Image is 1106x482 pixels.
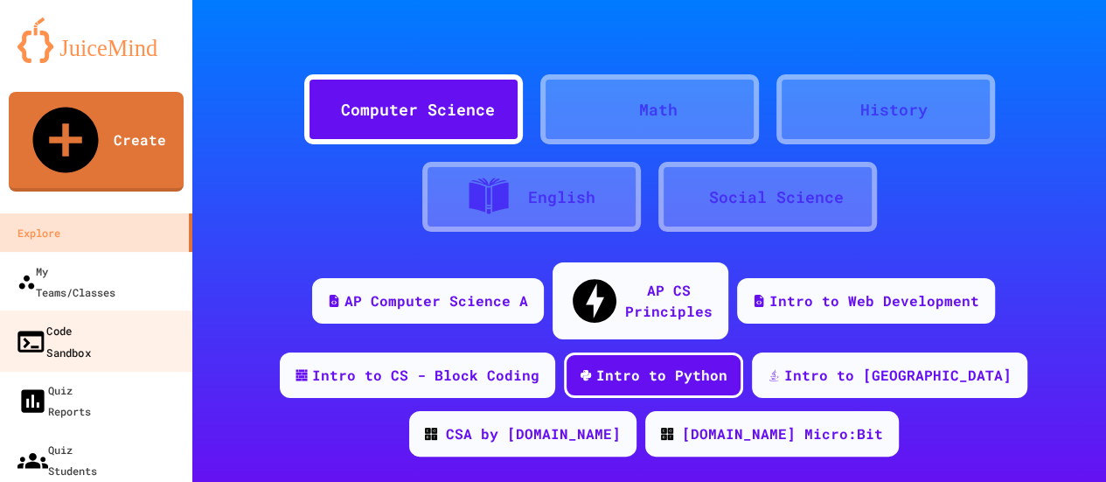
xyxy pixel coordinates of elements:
[425,428,437,440] img: CODE_logo_RGB.png
[784,365,1012,386] div: Intro to [GEOGRAPHIC_DATA]
[17,380,91,422] div: Quiz Reports
[17,222,60,243] div: Explore
[15,319,91,362] div: Code Sandbox
[17,439,97,481] div: Quiz Students
[312,365,539,386] div: Intro to CS - Block Coding
[625,280,713,322] div: AP CS Principles
[528,185,595,209] div: English
[17,261,115,303] div: My Teams/Classes
[769,290,979,311] div: Intro to Web Development
[682,423,883,444] div: [DOMAIN_NAME] Micro:Bit
[860,98,928,122] div: History
[661,428,673,440] img: CODE_logo_RGB.png
[9,92,184,192] a: Create
[446,423,621,444] div: CSA by [DOMAIN_NAME]
[344,290,528,311] div: AP Computer Science A
[639,98,678,122] div: Math
[596,365,727,386] div: Intro to Python
[17,17,175,63] img: logo-orange.svg
[341,98,495,122] div: Computer Science
[709,185,844,209] div: Social Science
